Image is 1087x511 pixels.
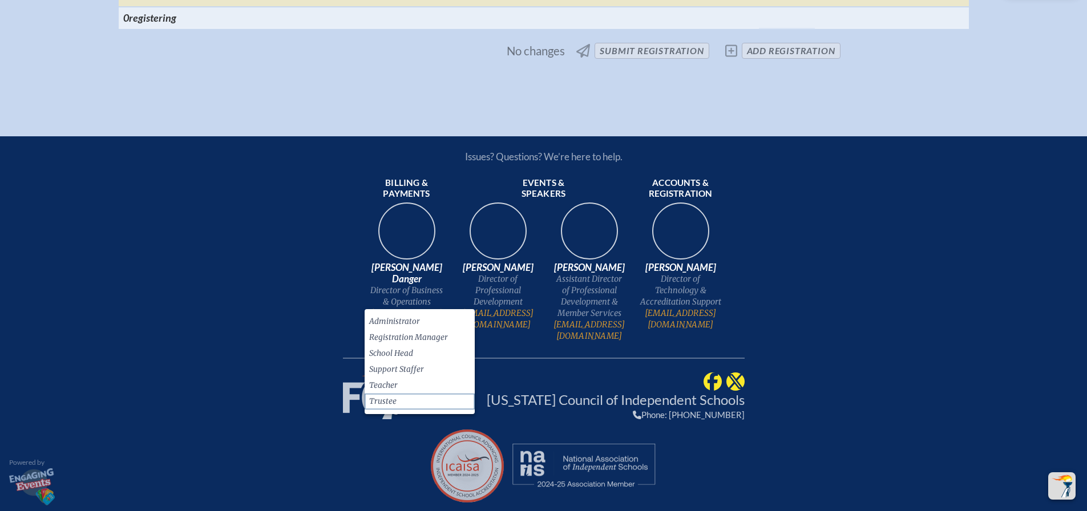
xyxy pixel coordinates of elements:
[369,348,413,359] span: School Head
[9,459,55,506] a: Powered by
[365,346,475,362] li: School Head
[487,391,745,408] a: [US_STATE] Council of Independent Schools
[369,380,398,391] span: Teacher
[129,11,176,24] span: registering
[369,396,397,407] span: Trustee
[9,459,55,466] p: Powered by
[457,307,539,330] a: [EMAIL_ADDRESS][DOMAIN_NAME]
[457,262,539,273] span: [PERSON_NAME]
[640,177,722,200] span: Accounts & registration
[369,364,424,375] span: Support Staffer
[365,314,475,330] li: Administrator
[726,375,745,386] a: FCIS @ Twitter (@FCISNews)
[1048,472,1076,500] button: Scroll Top
[343,368,427,419] img: Florida Council of Independent Schools
[640,273,722,307] span: Director of Technology & Accreditation Support
[365,309,475,414] ul: Option List
[704,375,722,386] a: FCIS @ Facebook (FloridaCouncilofIndependentSchools)
[644,199,717,272] img: b1ee34a6-5a78-4519-85b2-7190c4823173
[369,332,448,343] span: Registration Manager
[366,285,448,307] span: Director of Business & Operations
[548,273,631,319] span: Assistant Director of Professional Development & Member Services
[365,394,475,409] li: Trustee
[457,273,539,307] span: Director of Professional Development
[511,441,657,491] a: Member, undefined
[9,468,55,505] img: Engaging•Events — Powerful, role-based group registration
[548,319,631,342] a: [EMAIL_ADDRESS][DOMAIN_NAME]
[431,429,504,502] a: Member, undefined
[431,429,504,502] img: ICAISA logo
[640,262,722,273] span: [PERSON_NAME]
[365,330,475,346] li: Registration Manager
[370,199,443,272] img: 9c64f3fb-7776-47f4-83d7-46a341952595
[511,441,657,491] img: NAIS logo
[548,262,631,273] span: [PERSON_NAME]
[119,7,233,29] th: 0
[366,307,448,330] a: [EMAIL_ADDRESS][DOMAIN_NAME]
[503,177,585,200] span: Events & speakers
[640,307,722,330] a: [EMAIL_ADDRESS][DOMAIN_NAME]
[369,316,420,327] span: Administrator
[1050,474,1073,497] img: To the top
[366,262,448,285] span: [PERSON_NAME] Danger
[343,151,745,163] p: Issues? Questions? We’re here to help.
[462,199,535,272] img: 94e3d245-ca72-49ea-9844-ae84f6d33c0f
[365,378,475,394] li: Teacher
[365,362,475,378] li: Support Staffer
[366,177,448,200] span: Billing & payments
[507,44,565,59] span: No changes
[553,199,626,272] img: 545ba9c4-c691-43d5-86fb-b0a622cbeb82
[487,409,745,420] div: Phone: [PHONE_NUMBER]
